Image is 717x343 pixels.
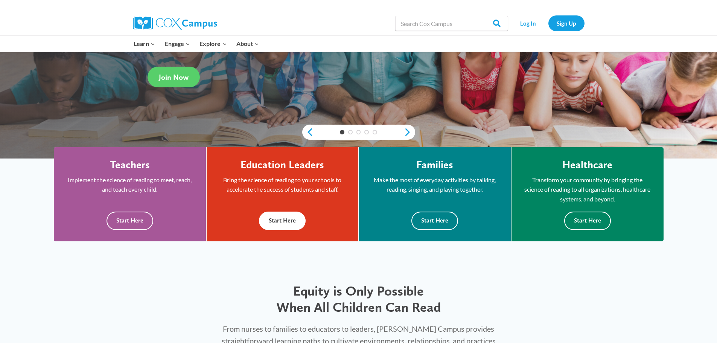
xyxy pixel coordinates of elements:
[133,17,217,30] img: Cox Campus
[302,128,314,137] a: previous
[148,67,200,87] a: Join Now
[348,130,353,134] a: 2
[259,212,306,230] button: Start Here
[373,130,377,134] a: 5
[562,159,612,171] h4: Healthcare
[218,175,347,194] p: Bring the science of reading to your schools to accelerate the success of students and staff.
[110,159,150,171] h4: Teachers
[411,212,458,230] button: Start Here
[548,15,585,31] a: Sign Up
[160,36,195,52] button: Child menu of Engage
[241,159,324,171] h4: Education Leaders
[159,73,189,82] span: Join Now
[107,212,153,230] button: Start Here
[523,175,652,204] p: Transform your community by bringing the science of reading to all organizations, healthcare syst...
[65,175,195,194] p: Implement the science of reading to meet, reach, and teach every child.
[416,159,453,171] h4: Families
[276,283,441,315] span: Equity is Only Possible When All Children Can Read
[359,147,511,241] a: Families Make the most of everyday activities by talking, reading, singing, and playing together....
[207,147,358,241] a: Education Leaders Bring the science of reading to your schools to accelerate the success of stude...
[54,147,206,241] a: Teachers Implement the science of reading to meet, reach, and teach every child. Start Here
[511,147,664,241] a: Healthcare Transform your community by bringing the science of reading to all organizations, heal...
[370,175,499,194] p: Make the most of everyday activities by talking, reading, singing, and playing together.
[195,36,232,52] button: Child menu of Explore
[302,125,415,140] div: content slider buttons
[129,36,160,52] button: Child menu of Learn
[231,36,264,52] button: Child menu of About
[395,16,508,31] input: Search Cox Campus
[129,36,264,52] nav: Primary Navigation
[404,128,415,137] a: next
[512,15,545,31] a: Log In
[356,130,361,134] a: 3
[364,130,369,134] a: 4
[340,130,344,134] a: 1
[512,15,585,31] nav: Secondary Navigation
[564,212,611,230] button: Start Here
